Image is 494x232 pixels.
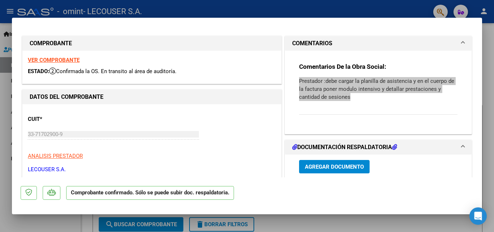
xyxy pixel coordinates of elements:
mat-expansion-panel-header: DOCUMENTACIÓN RESPALDATORIA [285,140,472,155]
p: Prestador :debe cargar la planilla de asistencia y en el cuerpo de la factura poner modulo intens... [299,77,457,101]
strong: Comentarios De la Obra Social: [299,63,386,70]
h1: DOCUMENTACIÓN RESPALDATORIA [292,143,397,152]
p: CUIT [28,115,102,123]
span: ANALISIS PRESTADOR [28,153,83,159]
span: Agregar Documento [305,164,364,170]
span: ESTADO: [28,68,49,75]
strong: DATOS DEL COMPROBANTE [30,93,103,100]
div: COMENTARIOS [285,51,472,134]
button: Agregar Documento [299,160,370,173]
strong: COMPROBANTE [30,40,72,47]
p: LECOUSER S.A. [28,165,276,174]
a: VER COMPROBANTE [28,57,80,63]
span: Confirmada la OS. En transito al área de auditoría. [49,68,176,75]
h1: COMENTARIOS [292,39,332,48]
mat-expansion-panel-header: COMENTARIOS [285,36,472,51]
div: Open Intercom Messenger [469,207,487,225]
p: Comprobante confirmado. Sólo se puede subir doc. respaldatoria. [66,186,234,200]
